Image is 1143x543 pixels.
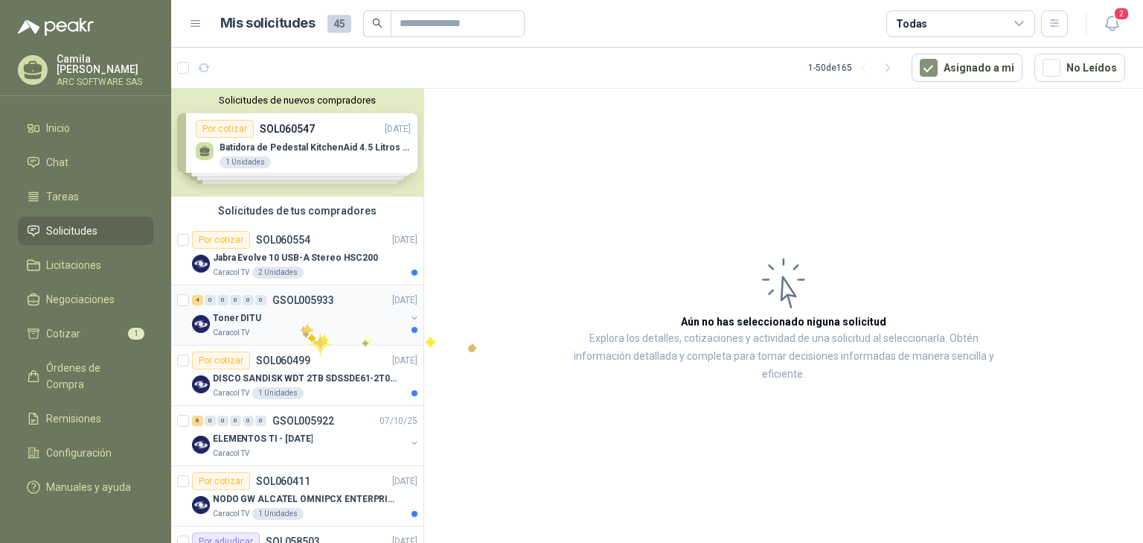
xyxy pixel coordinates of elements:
[1098,10,1125,37] button: 2
[213,267,249,279] p: Caracol TV
[372,18,382,28] span: search
[18,18,94,36] img: Logo peakr
[171,225,423,285] a: Por cotizarSOL060554[DATE] Company LogoJabra Evolve 10 USB-A Stereo HSC200Caracol TV2 Unidades
[272,416,334,426] p: GSOL005922
[192,315,210,333] img: Company Logo
[213,508,249,520] p: Caracol TV
[192,472,250,490] div: Por cotizar
[57,77,153,86] p: ARC SOFTWARE SAS
[230,295,241,305] div: 0
[392,293,417,308] p: [DATE]
[192,496,210,514] img: Company Logo
[252,267,304,279] div: 2 Unidades
[256,476,310,486] p: SOL060411
[18,354,153,398] a: Órdenes de Compra
[213,448,249,460] p: Caracol TV
[192,352,250,369] div: Por cotizar
[217,416,228,426] div: 0
[46,326,80,342] span: Cotizar
[57,54,153,74] p: Camila [PERSON_NAME]
[46,120,70,136] span: Inicio
[243,295,254,305] div: 0
[46,291,115,308] span: Negociaciones
[18,182,153,211] a: Tareas
[252,508,304,520] div: 1 Unidades
[392,233,417,247] p: [DATE]
[205,295,216,305] div: 0
[192,375,210,393] img: Company Logo
[272,295,334,305] p: GSOL005933
[46,154,68,171] span: Chat
[192,231,250,249] div: Por cotizar
[573,330,994,384] p: Explora los detalles, cotizaciones y actividad de una solicitud al seleccionarla. Obtén informaci...
[327,15,351,33] span: 45
[171,197,423,225] div: Solicitudes de tus compradores
[18,285,153,314] a: Negociaciones
[46,445,112,461] span: Configuración
[46,360,139,393] span: Órdenes de Compra
[255,295,266,305] div: 0
[18,439,153,467] a: Configuración
[380,414,417,428] p: 07/10/25
[171,89,423,197] div: Solicitudes de nuevos compradoresPor cotizarSOL060547[DATE] Batidora de Pedestal KitchenAid 4.5 L...
[213,311,261,326] p: Toner DITU
[243,416,254,426] div: 0
[681,314,886,330] h3: Aún no has seleccionado niguna solicitud
[46,479,131,495] span: Manuales y ayuda
[192,291,420,339] a: 4 0 0 0 0 0 GSOL005933[DATE] Company LogoToner DITUCaracol TV
[213,387,249,399] p: Caracol TV
[808,56,900,80] div: 1 - 50 de 165
[220,13,316,34] h1: Mis solicitudes
[46,223,97,239] span: Solicitudes
[392,474,417,489] p: [DATE]
[213,251,378,265] p: Jabra Evolve 10 USB-A Stereo HSC200
[128,328,144,340] span: 1
[18,114,153,142] a: Inicio
[46,257,101,273] span: Licitaciones
[171,466,423,527] a: Por cotizarSOL060411[DATE] Company LogoNODO GW ALCATEL OMNIPCX ENTERPRISE SIPCaracol TV1 Unidades
[217,295,228,305] div: 0
[912,54,1022,82] button: Asignado a mi
[18,473,153,501] a: Manuales y ayuda
[177,95,417,106] button: Solicitudes de nuevos compradores
[18,217,153,245] a: Solicitudes
[896,16,927,32] div: Todas
[46,188,79,205] span: Tareas
[256,355,310,366] p: SOL060499
[18,148,153,177] a: Chat
[213,372,398,386] p: DISCO SANDISK WDT 2TB SDSSDE61-2T00-G25
[213,327,249,339] p: Caracol TV
[205,416,216,426] div: 0
[392,354,417,368] p: [DATE]
[18,320,153,348] a: Cotizar1
[213,432,313,446] p: ELEMENTOS TI - [DATE]
[256,235,310,245] p: SOL060554
[1113,7,1130,21] span: 2
[192,295,203,305] div: 4
[255,416,266,426] div: 0
[18,404,153,433] a: Remisiones
[192,416,203,426] div: 6
[18,251,153,279] a: Licitaciones
[213,492,398,507] p: NODO GW ALCATEL OMNIPCX ENTERPRISE SIP
[46,410,101,427] span: Remisiones
[1034,54,1125,82] button: No Leídos
[230,416,241,426] div: 0
[252,387,304,399] div: 1 Unidades
[192,255,210,273] img: Company Logo
[171,346,423,406] a: Por cotizarSOL060499[DATE] Company LogoDISCO SANDISK WDT 2TB SDSSDE61-2T00-G25Caracol TV1 Unidades
[192,412,420,460] a: 6 0 0 0 0 0 GSOL00592207/10/25 Company LogoELEMENTOS TI - [DATE]Caracol TV
[192,436,210,454] img: Company Logo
